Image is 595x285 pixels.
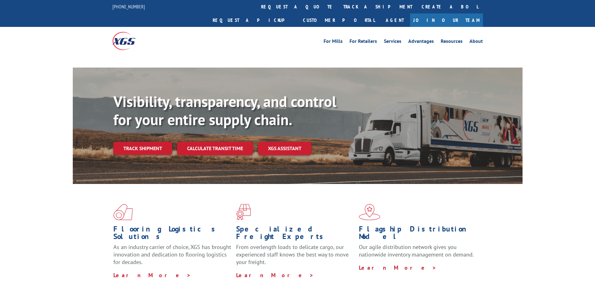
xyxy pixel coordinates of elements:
[113,92,336,129] b: Visibility, transparency, and control for your entire supply chain.
[113,142,172,155] a: Track shipment
[359,225,477,243] h1: Flagship Distribution Model
[379,13,410,27] a: Agent
[112,3,145,10] a: [PHONE_NUMBER]
[359,243,474,258] span: Our agile distribution network gives you nationwide inventory management on demand.
[350,39,377,46] a: For Retailers
[113,243,231,266] span: As an industry carrier of choice, XGS has brought innovation and dedication to flooring logistics...
[359,204,380,220] img: xgs-icon-flagship-distribution-model-red
[208,13,298,27] a: Request a pickup
[113,204,133,220] img: xgs-icon-total-supply-chain-intelligence-red
[410,13,483,27] a: Join Our Team
[384,39,401,46] a: Services
[324,39,343,46] a: For Mills
[298,13,379,27] a: Customer Portal
[441,39,463,46] a: Resources
[177,142,253,155] a: Calculate transit time
[258,142,311,155] a: XGS ASSISTANT
[236,204,251,220] img: xgs-icon-focused-on-flooring-red
[113,225,231,243] h1: Flooring Logistics Solutions
[469,39,483,46] a: About
[359,264,437,271] a: Learn More >
[236,243,354,271] p: From overlength loads to delicate cargo, our experienced staff knows the best way to move your fr...
[408,39,434,46] a: Advantages
[236,225,354,243] h1: Specialized Freight Experts
[236,272,314,279] a: Learn More >
[113,272,191,279] a: Learn More >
